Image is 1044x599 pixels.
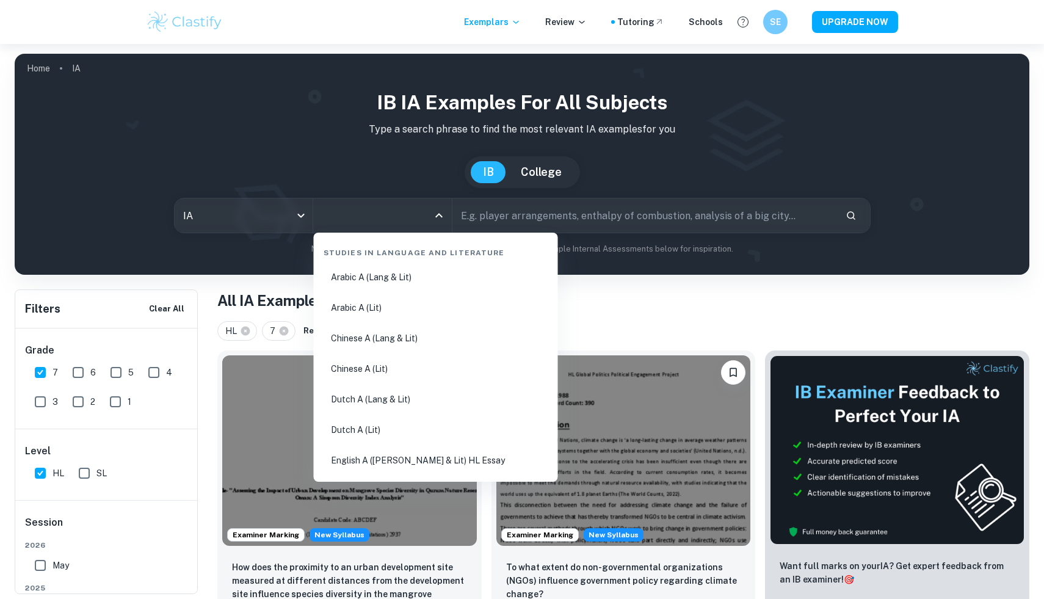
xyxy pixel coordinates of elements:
[310,528,369,542] span: New Syllabus
[319,263,553,291] li: Arabic A (Lang & Lit)
[319,385,553,413] li: Dutch A (Lang & Lit)
[319,238,553,263] div: Studies in Language and Literature
[24,122,1020,137] p: Type a search phrase to find the most relevant IA examples for you
[146,10,223,34] img: Clastify logo
[225,324,242,338] span: HL
[319,446,553,474] li: English A ([PERSON_NAME] & Lit) HL Essay
[430,207,448,224] button: Close
[53,366,58,379] span: 7
[464,15,521,29] p: Exemplars
[300,322,343,340] button: Reset All
[319,355,553,383] li: Chinese A (Lit)
[319,324,553,352] li: Chinese A (Lang & Lit)
[502,529,578,540] span: Examiner Marking
[25,343,189,358] h6: Grade
[217,289,1029,311] h1: All IA Examples
[763,10,788,34] button: SE
[96,466,107,480] span: SL
[25,540,189,551] span: 2026
[90,395,95,408] span: 2
[53,466,64,480] span: HL
[25,444,189,459] h6: Level
[53,395,58,408] span: 3
[545,15,587,29] p: Review
[128,395,131,408] span: 1
[319,294,553,322] li: Arabic A (Lit)
[53,559,69,572] span: May
[25,583,189,594] span: 2025
[72,62,81,75] p: IA
[270,324,281,338] span: 7
[319,416,553,444] li: Dutch A (Lit)
[217,321,257,341] div: HL
[584,528,643,542] div: Starting from the May 2026 session, the Global Politics Engagement Activity requirements have cha...
[175,198,313,233] div: IA
[25,515,189,540] h6: Session
[733,12,753,32] button: Help and Feedback
[812,11,898,33] button: UPGRADE NOW
[584,528,643,542] span: New Syllabus
[769,15,783,29] h6: SE
[509,161,574,183] button: College
[262,321,295,341] div: 7
[146,300,187,318] button: Clear All
[166,366,172,379] span: 4
[471,161,506,183] button: IB
[721,360,745,385] button: Bookmark
[780,559,1015,586] p: Want full marks on your IA ? Get expert feedback from an IB examiner!
[452,198,835,233] input: E.g. player arrangements, enthalpy of combustion, analysis of a big city...
[770,355,1024,545] img: Thumbnail
[25,300,60,318] h6: Filters
[24,88,1020,117] h1: IB IA examples for all subjects
[496,355,751,546] img: Global Politics Engagement Activity IA example thumbnail: To what extent do non-governmental organ
[689,15,723,29] a: Schools
[319,477,553,505] li: English A (Lit) HL Essay
[228,529,304,540] span: Examiner Marking
[27,60,50,77] a: Home
[844,575,854,584] span: 🎯
[222,355,477,546] img: ESS IA example thumbnail: How does the proximity to an urban devel
[617,15,664,29] a: Tutoring
[841,205,861,226] button: Search
[128,366,134,379] span: 5
[24,243,1020,255] p: Not sure what to search for? You can always look through our example Internal Assessments below f...
[15,54,1029,275] img: profile cover
[90,366,96,379] span: 6
[310,528,369,542] div: Starting from the May 2026 session, the ESS IA requirements have changed. We created this exempla...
